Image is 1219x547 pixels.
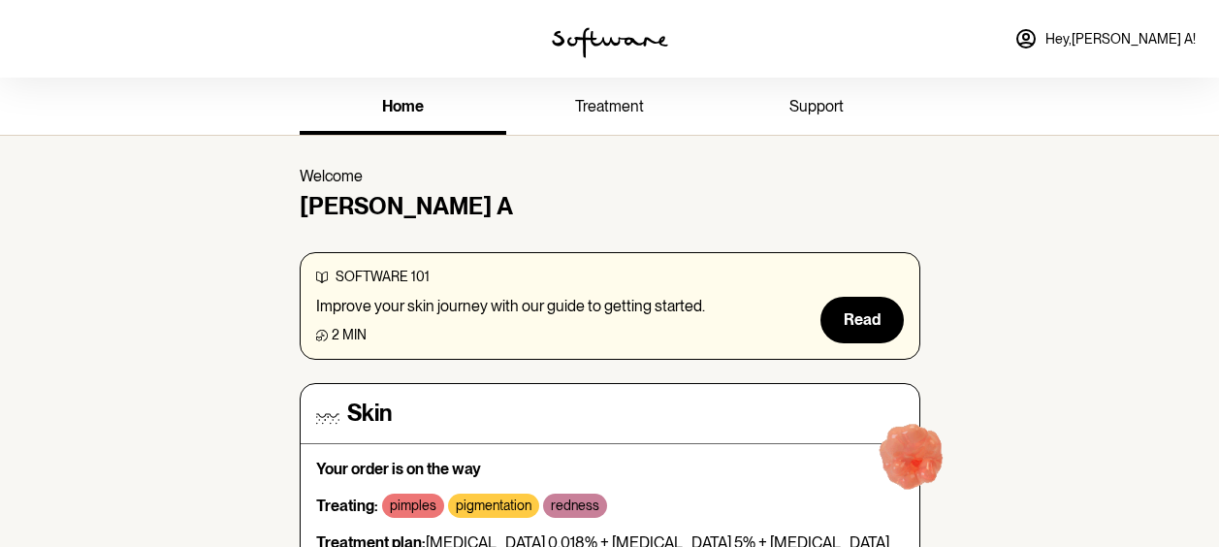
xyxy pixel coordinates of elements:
span: treatment [575,97,644,115]
p: Welcome [300,167,920,185]
h4: Skin [347,400,392,428]
span: Hey, [PERSON_NAME] A ! [1045,31,1196,48]
img: software logo [552,27,668,58]
span: support [789,97,844,115]
span: 2 min [332,327,367,342]
span: Read [844,310,881,329]
p: pigmentation [456,498,531,514]
button: Read [820,297,904,343]
strong: Treating: [316,497,378,515]
h4: [PERSON_NAME] A [300,193,920,221]
p: redness [551,498,599,514]
span: home [382,97,424,115]
p: Your order is on the way [316,460,904,478]
img: red-blob.ee797e6f29be6228169e.gif [850,399,975,523]
span: software 101 [336,269,430,284]
p: Improve your skin journey with our guide to getting started. [316,297,705,315]
p: pimples [390,498,436,514]
a: Hey,[PERSON_NAME] A! [1003,16,1207,62]
a: home [300,81,506,135]
a: treatment [506,81,713,135]
a: support [713,81,919,135]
